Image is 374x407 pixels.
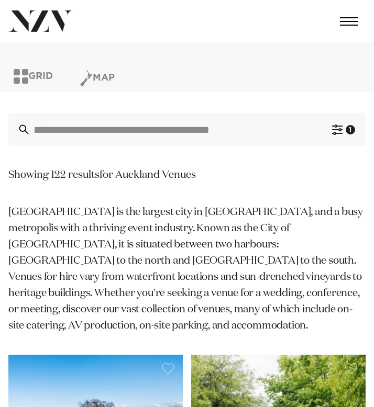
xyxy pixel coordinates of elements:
button: Map [77,69,118,92]
div: Showing 122 results [8,167,196,183]
div: 1 [346,125,355,134]
button: 1 [322,113,366,146]
button: Grid [10,69,56,92]
span: for Auckland Venues [100,169,196,180]
p: [GEOGRAPHIC_DATA] is the largest city in [GEOGRAPHIC_DATA], and a busy metropolis with a thriving... [8,204,366,334]
img: nzv-logo.png [8,10,72,32]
